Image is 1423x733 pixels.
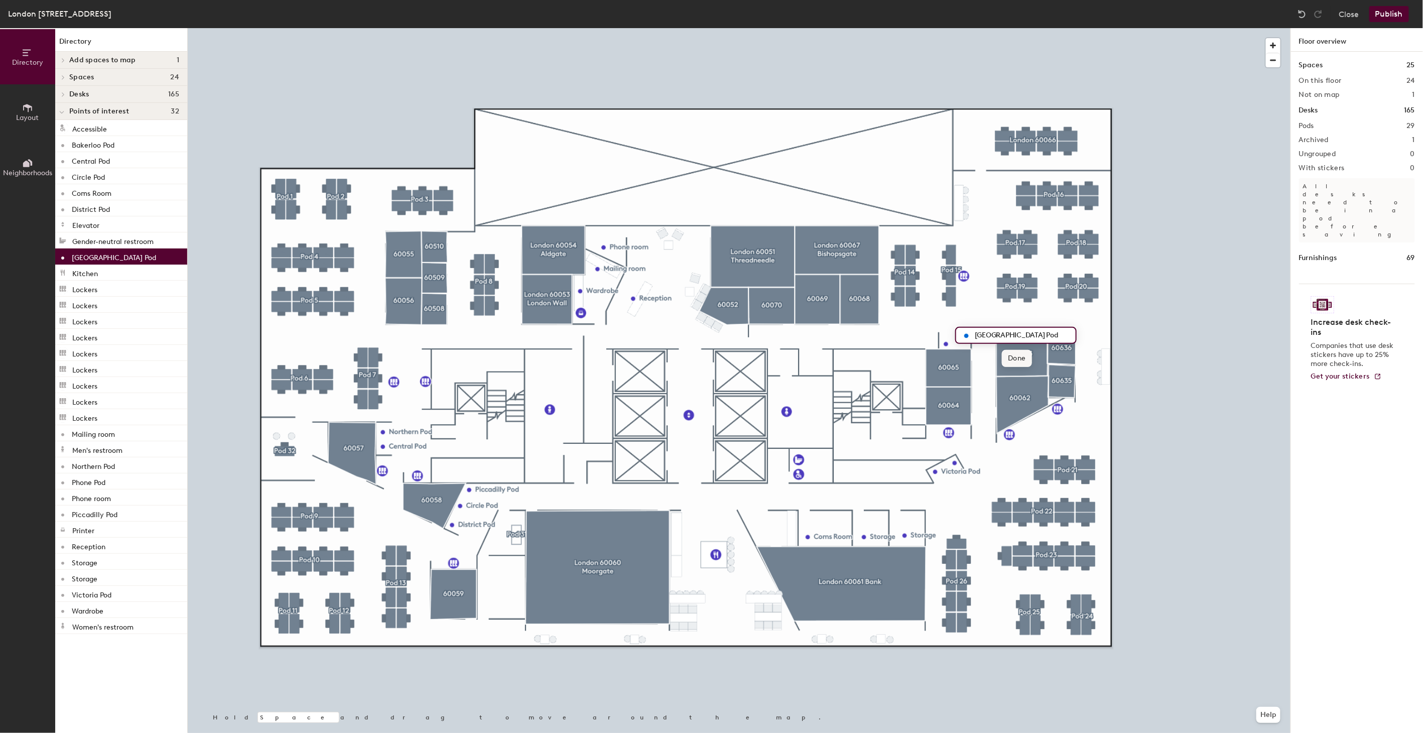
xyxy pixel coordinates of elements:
[55,36,187,52] h1: Directory
[1407,253,1415,264] h1: 69
[69,90,89,98] span: Desks
[1299,253,1337,264] h1: Furnishings
[72,218,99,230] p: Elevator
[69,73,94,81] span: Spaces
[1311,372,1370,381] span: Get your stickers
[72,427,115,439] p: Mailing room
[72,363,97,375] p: Lockers
[1369,6,1409,22] button: Publish
[17,113,39,122] span: Layout
[1410,164,1415,172] h2: 0
[1311,341,1397,369] p: Companies that use desk stickers have up to 25% more check-ins.
[72,508,117,519] p: Piccadilly Pod
[72,154,110,166] p: Central Pod
[177,56,179,64] span: 1
[69,107,129,115] span: Points of interest
[1412,91,1415,99] h2: 1
[72,138,114,150] p: Bakerloo Pod
[1406,122,1415,130] h2: 29
[72,475,105,487] p: Phone Pod
[1297,9,1307,19] img: Undo
[72,620,134,632] p: Women's restroom
[72,234,154,246] p: Gender-neutral restroom
[1404,105,1415,116] h1: 165
[1299,178,1415,242] p: All desks need to be in a pod before saving
[1406,77,1415,85] h2: 24
[72,347,97,358] p: Lockers
[1339,6,1359,22] button: Close
[72,411,97,423] p: Lockers
[72,492,111,503] p: Phone room
[1410,150,1415,158] h2: 0
[72,122,107,134] p: Accessible
[1313,9,1323,19] img: Redo
[1299,60,1323,71] h1: Spaces
[72,331,97,342] p: Lockers
[170,73,179,81] span: 24
[1291,28,1423,52] h1: Floor overview
[1256,707,1280,723] button: Help
[960,330,972,342] img: generic_marker
[1311,317,1397,337] h4: Increase desk check-ins
[8,8,111,20] div: London [STREET_ADDRESS]
[1299,91,1340,99] h2: Not on map
[1299,77,1342,85] h2: On this floor
[72,395,97,407] p: Lockers
[72,267,98,278] p: Kitchen
[69,56,136,64] span: Add spaces to map
[72,202,110,214] p: District Pod
[72,170,105,182] p: Circle Pod
[72,283,97,294] p: Lockers
[72,588,111,599] p: Victoria Pod
[72,186,111,198] p: Coms Room
[12,58,43,67] span: Directory
[1299,105,1318,116] h1: Desks
[3,169,52,177] span: Neighborhoods
[72,524,94,535] p: Printer
[1407,60,1415,71] h1: 25
[1299,136,1329,144] h2: Archived
[72,604,103,616] p: Wardrobe
[1299,122,1314,130] h2: Pods
[72,315,97,326] p: Lockers
[72,299,97,310] p: Lockers
[1311,373,1382,381] a: Get your stickers
[1299,164,1345,172] h2: With stickers
[72,379,97,391] p: Lockers
[1002,350,1031,367] span: Done
[72,540,105,551] p: Reception
[72,251,156,262] p: [GEOGRAPHIC_DATA] Pod
[72,443,122,455] p: Men's restroom
[1311,296,1334,313] img: Sticker logo
[1412,136,1415,144] h2: 1
[72,459,115,471] p: Northern Pod
[171,107,179,115] span: 32
[72,572,97,583] p: Storage
[1299,150,1336,158] h2: Ungrouped
[168,90,179,98] span: 165
[72,556,97,567] p: Storage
